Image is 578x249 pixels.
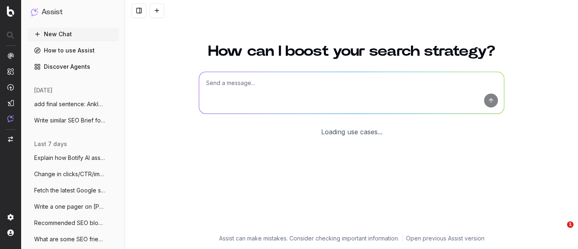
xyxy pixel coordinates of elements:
[7,214,14,221] img: Setting
[7,100,14,106] img: Studio
[219,234,399,242] p: Assist can make mistakes. Consider checking important information.
[7,115,14,122] img: Assist
[34,86,52,94] span: [DATE]
[34,186,106,194] span: Fetch the latest Google search results f
[321,127,382,137] div: Loading use cases...
[31,7,115,18] button: Assist
[28,200,119,213] button: Write a one pager on [PERSON_NAME] SEO Copy Blo
[28,233,119,246] button: What are some SEO friendly [PERSON_NAME] Blog T
[41,7,63,18] h1: Assist
[406,234,485,242] a: Open previous Assist version
[8,136,13,142] img: Switch project
[28,216,119,229] button: Recommended SEO blog articles for [PERSON_NAME].
[28,151,119,164] button: Explain how Botify AI assist can be help
[34,116,106,124] span: Write similar SEO Brief for SEO Briefs:
[567,221,574,228] span: 1
[34,170,106,178] span: Change in clicks/CTR/impressions over la
[7,6,14,17] img: Botify logo
[28,60,119,73] a: Discover Agents
[199,44,504,59] h1: How can I boost your search strategy?
[31,8,38,16] img: Assist
[7,84,14,91] img: Activation
[34,154,106,162] span: Explain how Botify AI assist can be help
[550,221,570,241] iframe: Intercom live chat
[28,168,119,181] button: Change in clicks/CTR/impressions over la
[34,219,106,227] span: Recommended SEO blog articles for [PERSON_NAME].
[34,100,106,108] span: add final sentence: Ankle boots are a fa
[34,235,106,243] span: What are some SEO friendly [PERSON_NAME] Blog T
[28,28,119,41] button: New Chat
[7,229,14,236] img: My account
[28,184,119,197] button: Fetch the latest Google search results f
[7,52,14,59] img: Analytics
[34,203,106,211] span: Write a one pager on [PERSON_NAME] SEO Copy Blo
[28,44,119,57] a: How to use Assist
[28,114,119,127] button: Write similar SEO Brief for SEO Briefs:
[34,140,67,148] span: last 7 days
[28,98,119,111] button: add final sentence: Ankle boots are a fa
[7,68,14,75] img: Intelligence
